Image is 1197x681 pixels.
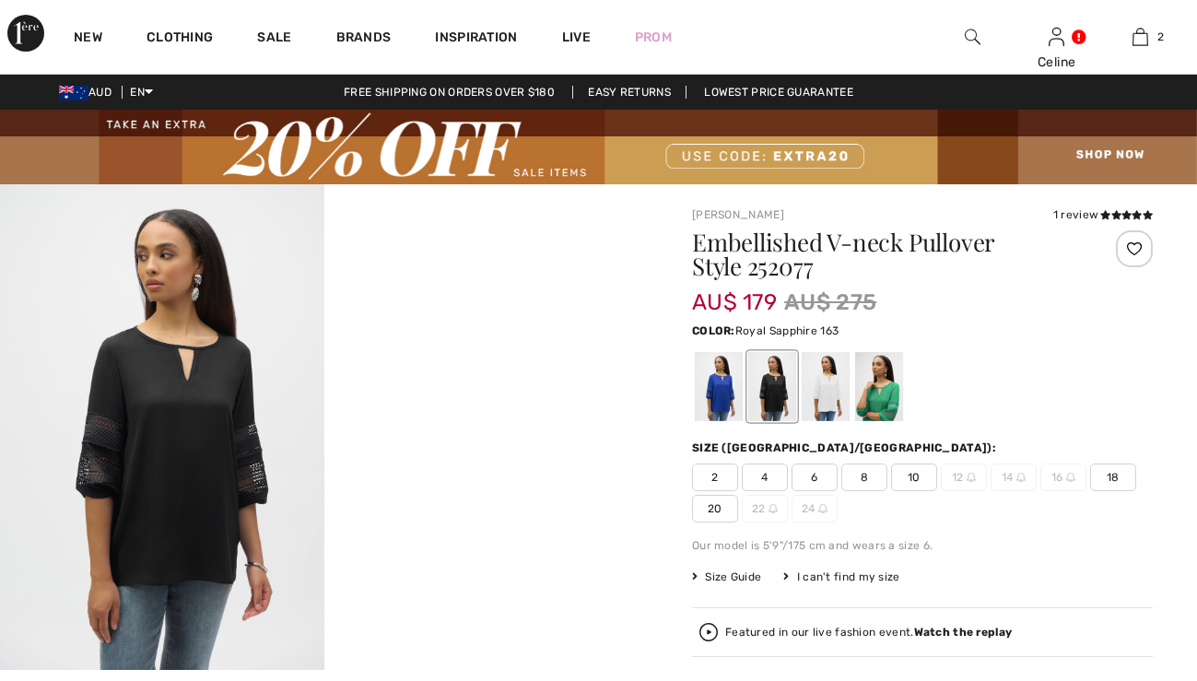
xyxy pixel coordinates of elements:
img: Watch the replay [699,623,718,641]
span: 8 [841,464,887,491]
img: ring-m.svg [1016,473,1026,482]
span: 16 [1040,464,1086,491]
img: Australian Dollar [59,86,88,100]
img: search the website [965,26,980,48]
span: AU$ 179 [692,271,777,315]
h1: Embellished V-neck Pullover Style 252077 [692,230,1076,278]
span: 6 [792,464,838,491]
a: Brands [336,29,392,49]
span: AU$ 275 [784,286,876,319]
span: 10 [891,464,937,491]
img: ring-m.svg [769,504,778,513]
img: My Bag [1132,26,1148,48]
a: [PERSON_NAME] [692,208,784,221]
span: Color: [692,324,735,337]
span: 2 [1157,29,1164,45]
a: Easy Returns [572,86,687,99]
span: 12 [941,464,987,491]
span: 14 [991,464,1037,491]
span: EN [130,86,153,99]
div: I can't find my size [783,569,899,585]
a: Free shipping on orders over $180 [329,86,569,99]
span: 2 [692,464,738,491]
video: Your browser does not support the video tag. [324,184,649,346]
span: 20 [692,495,738,522]
a: Live [562,28,591,47]
div: Off White [802,352,850,421]
span: 18 [1090,464,1136,491]
img: ring-m.svg [818,504,827,513]
strong: Watch the replay [914,626,1013,639]
span: 22 [742,495,788,522]
img: ring-m.svg [1066,473,1075,482]
img: 1ère Avenue [7,15,44,52]
div: Featured in our live fashion event. [725,627,1012,639]
div: Celine [1015,53,1097,72]
div: Size ([GEOGRAPHIC_DATA]/[GEOGRAPHIC_DATA]): [692,440,1000,456]
div: 1 review [1053,206,1153,223]
span: Royal Sapphire 163 [735,324,839,337]
a: Sale [257,29,291,49]
img: ring-m.svg [967,473,976,482]
a: Clothing [147,29,213,49]
a: New [74,29,102,49]
a: Lowest Price Guarantee [689,86,868,99]
div: Garden green [855,352,903,421]
span: 24 [792,495,838,522]
a: Prom [635,28,672,47]
span: AUD [59,86,119,99]
a: Sign In [1049,28,1064,45]
div: Royal Sapphire 163 [695,352,743,421]
span: Size Guide [692,569,761,585]
div: Black [748,352,796,421]
span: 4 [742,464,788,491]
span: Inspiration [435,29,517,49]
div: Our model is 5'9"/175 cm and wears a size 6. [692,537,1153,554]
a: 2 [1099,26,1181,48]
img: My Info [1049,26,1064,48]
